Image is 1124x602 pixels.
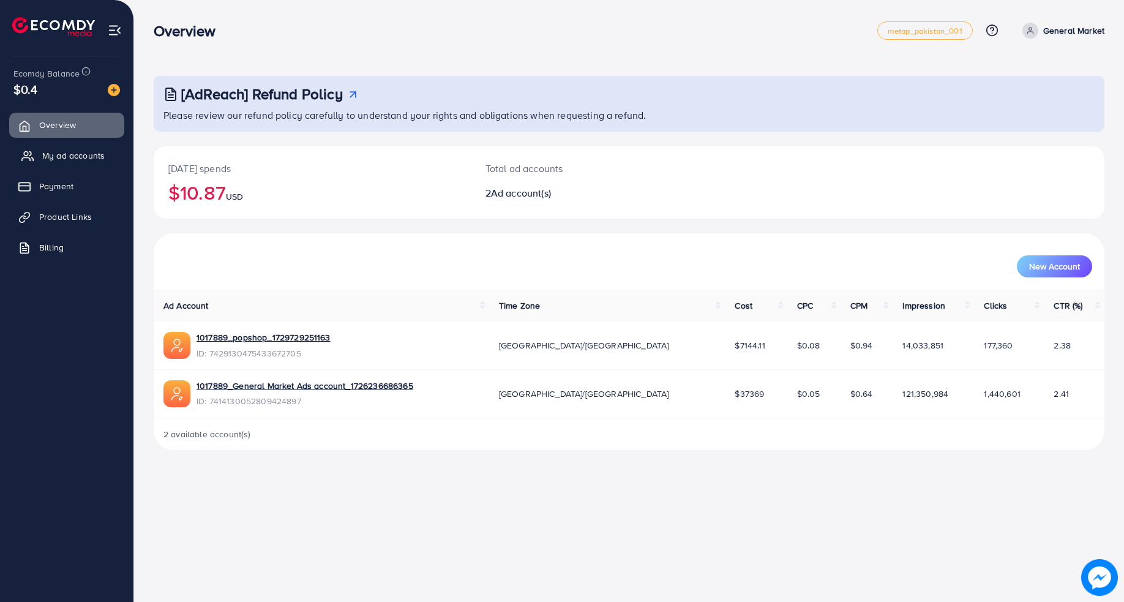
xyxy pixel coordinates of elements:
[1017,255,1092,277] button: New Account
[9,205,124,229] a: Product Links
[499,299,540,312] span: Time Zone
[850,299,867,312] span: CPM
[13,67,80,80] span: Ecomdy Balance
[1017,23,1104,39] a: General Market
[902,339,943,352] span: 14,033,851
[9,174,124,198] a: Payment
[42,149,105,162] span: My ad accounts
[39,119,76,131] span: Overview
[735,339,765,352] span: $7144.11
[181,85,343,103] h3: [AdReach] Refund Policy
[485,161,694,176] p: Total ad accounts
[888,27,962,35] span: metap_pakistan_001
[197,331,331,344] a: 1017889_popshop_1729729251163
[168,181,456,204] h2: $10.87
[1043,23,1104,38] p: General Market
[850,339,873,352] span: $0.94
[39,180,73,192] span: Payment
[163,299,209,312] span: Ad Account
[984,388,1020,400] span: 1,440,601
[850,388,873,400] span: $0.64
[108,23,122,37] img: menu
[491,186,551,200] span: Ad account(s)
[9,143,124,168] a: My ad accounts
[9,113,124,137] a: Overview
[1054,388,1069,400] span: 2.41
[197,380,413,392] a: 1017889_General Market Ads account_1726236686365
[877,21,973,40] a: metap_pakistan_001
[984,299,1007,312] span: Clicks
[9,235,124,260] a: Billing
[1054,299,1082,312] span: CTR (%)
[226,190,243,203] span: USD
[13,80,38,98] span: $0.4
[902,388,948,400] span: 121,350,984
[735,388,764,400] span: $37369
[154,22,225,40] h3: Overview
[902,299,945,312] span: Impression
[984,339,1013,352] span: 177,360
[39,241,64,254] span: Billing
[1054,339,1071,352] span: 2.38
[168,161,456,176] p: [DATE] spends
[797,339,820,352] span: $0.08
[797,388,820,400] span: $0.05
[163,380,190,407] img: ic-ads-acc.e4c84228.svg
[1081,559,1118,596] img: image
[485,187,694,199] h2: 2
[163,332,190,359] img: ic-ads-acc.e4c84228.svg
[197,347,331,359] span: ID: 7429130475433672705
[12,17,95,36] img: logo
[197,395,413,407] span: ID: 7414130052809424897
[499,388,669,400] span: [GEOGRAPHIC_DATA]/[GEOGRAPHIC_DATA]
[1029,262,1080,271] span: New Account
[163,428,251,440] span: 2 available account(s)
[735,299,752,312] span: Cost
[39,211,92,223] span: Product Links
[108,84,120,96] img: image
[163,108,1097,122] p: Please review our refund policy carefully to understand your rights and obligations when requesti...
[797,299,813,312] span: CPC
[499,339,669,352] span: [GEOGRAPHIC_DATA]/[GEOGRAPHIC_DATA]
